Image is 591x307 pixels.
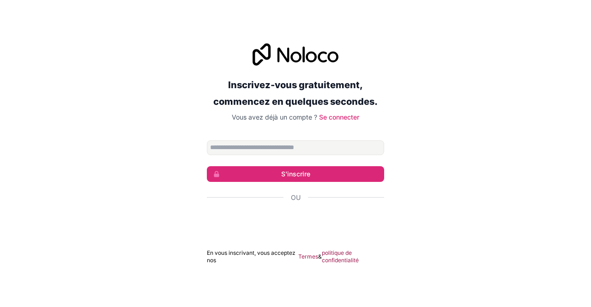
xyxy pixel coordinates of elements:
[319,113,359,121] a: Se connecter
[207,249,295,264] font: En vous inscrivant, vous acceptez nos
[281,170,310,178] font: S'inscrire
[322,249,384,264] a: politique de confidentialité
[232,113,317,121] font: Vous avez déjà un compte ?
[318,253,322,260] font: &
[207,166,384,182] button: S'inscrire
[298,253,318,260] a: Termes
[213,79,378,107] font: Inscrivez-vous gratuitement, commencez en quelques secondes.
[291,193,301,201] font: Ou
[207,140,384,155] input: Adresse email
[322,249,359,264] font: politique de confidentialité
